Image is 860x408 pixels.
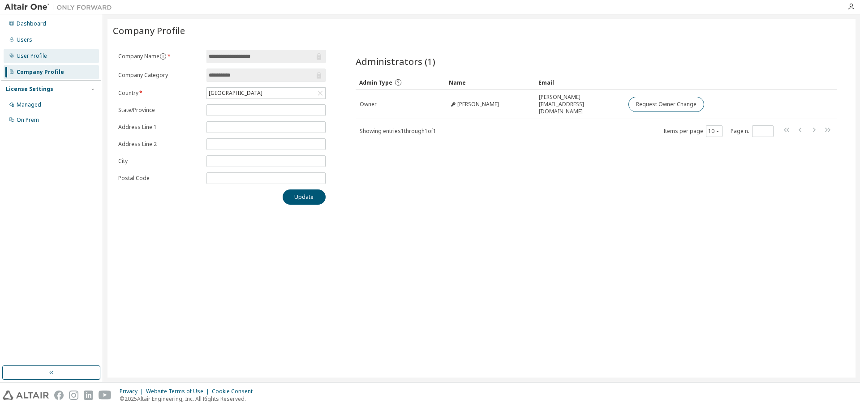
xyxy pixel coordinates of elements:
[628,97,704,112] button: Request Owner Change
[120,395,258,403] p: © 2025 Altair Engineering, Inc. All Rights Reserved.
[118,141,201,148] label: Address Line 2
[118,175,201,182] label: Postal Code
[17,36,32,43] div: Users
[17,52,47,60] div: User Profile
[118,124,201,131] label: Address Line 1
[283,189,326,205] button: Update
[538,75,621,90] div: Email
[356,55,435,68] span: Administrators (1)
[118,53,201,60] label: Company Name
[539,94,620,115] span: [PERSON_NAME][EMAIL_ADDRESS][DOMAIN_NAME]
[359,79,392,86] span: Admin Type
[4,3,116,12] img: Altair One
[212,388,258,395] div: Cookie Consent
[84,391,93,400] img: linkedin.svg
[17,116,39,124] div: On Prem
[360,101,377,108] span: Owner
[663,125,722,137] span: Items per page
[17,69,64,76] div: Company Profile
[449,75,531,90] div: Name
[207,88,325,99] div: [GEOGRAPHIC_DATA]
[113,24,185,37] span: Company Profile
[17,101,41,108] div: Managed
[54,391,64,400] img: facebook.svg
[118,90,201,97] label: Country
[360,127,436,135] span: Showing entries 1 through 1 of 1
[118,158,201,165] label: City
[731,125,774,137] span: Page n.
[457,101,499,108] span: [PERSON_NAME]
[207,88,264,98] div: [GEOGRAPHIC_DATA]
[99,391,112,400] img: youtube.svg
[120,388,146,395] div: Privacy
[3,391,49,400] img: altair_logo.svg
[708,128,720,135] button: 10
[146,388,212,395] div: Website Terms of Use
[69,391,78,400] img: instagram.svg
[118,107,201,114] label: State/Province
[6,86,53,93] div: License Settings
[17,20,46,27] div: Dashboard
[118,72,201,79] label: Company Category
[159,53,167,60] button: information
